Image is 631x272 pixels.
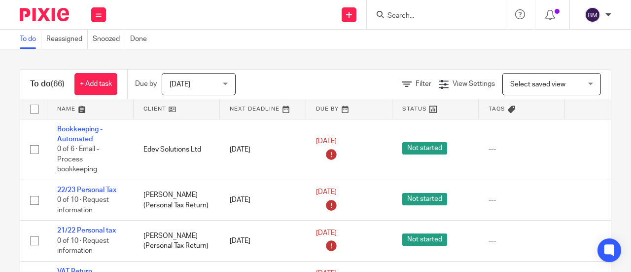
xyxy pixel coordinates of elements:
[453,80,495,87] span: View Settings
[489,106,505,112] span: Tags
[489,145,555,155] div: ---
[57,227,116,234] a: 21/22 Personal tax
[20,8,69,21] img: Pixie
[402,193,447,205] span: Not started
[74,73,117,95] a: + Add task
[585,7,600,23] img: svg%3E
[57,187,116,194] a: 22/23 Personal Tax
[134,221,220,261] td: [PERSON_NAME] (Personal Tax Return)
[93,30,125,49] a: Snoozed
[510,81,565,88] span: Select saved view
[51,80,65,88] span: (66)
[57,126,103,143] a: Bookkeeping - Automated
[416,80,431,87] span: Filter
[316,138,337,145] span: [DATE]
[386,12,475,21] input: Search
[220,180,306,220] td: [DATE]
[489,236,555,246] div: ---
[30,79,65,89] h1: To do
[489,195,555,205] div: ---
[134,180,220,220] td: [PERSON_NAME] (Personal Tax Return)
[170,81,190,88] span: [DATE]
[402,233,447,246] span: Not started
[57,196,109,214] span: 0 of 10 · Request information
[220,119,306,180] td: [DATE]
[46,30,88,49] a: Reassigned
[134,119,220,180] td: Edev Solutions Ltd
[316,189,337,196] span: [DATE]
[402,142,447,155] span: Not started
[57,237,109,255] span: 0 of 10 · Request information
[130,30,152,49] a: Done
[316,230,337,236] span: [DATE]
[135,79,157,89] p: Due by
[220,221,306,261] td: [DATE]
[20,30,41,49] a: To do
[57,146,99,173] span: 0 of 6 · Email - Process bookkeeping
